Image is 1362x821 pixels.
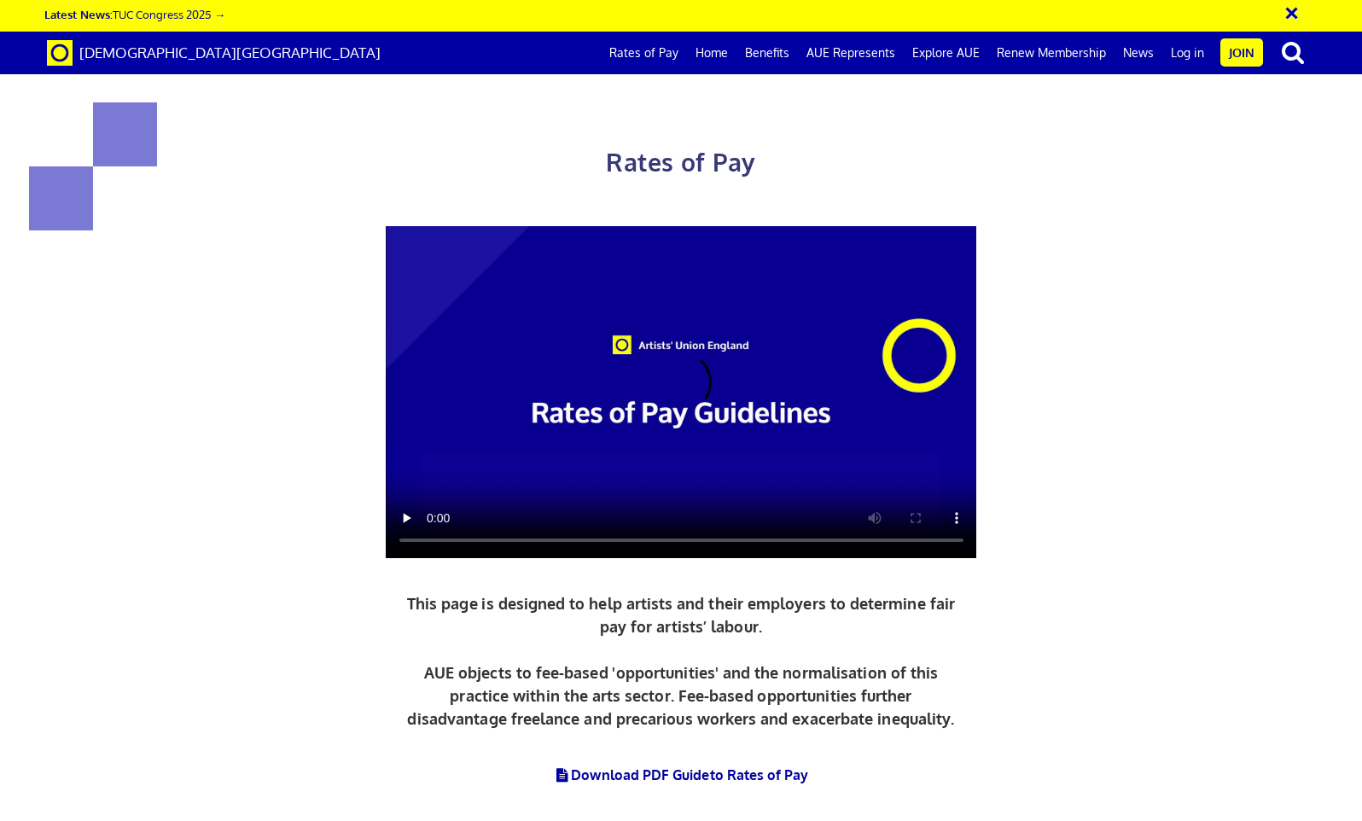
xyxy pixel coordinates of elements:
a: AUE Represents [798,32,904,74]
span: [DEMOGRAPHIC_DATA][GEOGRAPHIC_DATA] [79,44,381,61]
a: Rates of Pay [601,32,687,74]
a: Home [687,32,736,74]
button: search [1266,34,1319,70]
a: Renew Membership [988,32,1115,74]
a: News [1115,32,1162,74]
strong: Latest News: [44,7,113,21]
span: Rates of Pay [606,147,755,178]
a: Download PDF Guideto Rates of Pay [554,766,809,783]
a: Log in [1162,32,1213,74]
span: to Rates of Pay [710,766,809,783]
a: Brand [DEMOGRAPHIC_DATA][GEOGRAPHIC_DATA] [34,32,393,74]
p: This page is designed to help artists and their employers to determine fair pay for artists’ labo... [403,592,960,731]
a: Explore AUE [904,32,988,74]
a: Benefits [736,32,798,74]
a: Join [1220,38,1263,67]
a: Latest News:TUC Congress 2025 → [44,7,225,21]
